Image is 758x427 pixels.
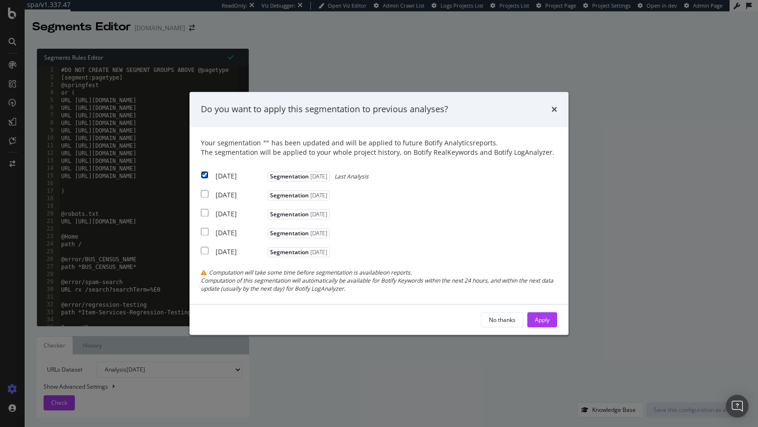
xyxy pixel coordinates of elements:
div: modal [189,92,568,335]
span: Computation will take some time before segmentation is available on reports. [209,268,412,276]
span: Segmentation [268,228,330,238]
div: [DATE] [216,247,265,257]
div: The segmentation will be applied to your whole project history, on Botify RealKeywords and Botify... [201,148,557,157]
span: Segmentation [268,171,330,181]
span: Last Analysis [334,172,369,180]
div: No thanks [489,316,515,324]
div: Do you want to apply this segmentation to previous analyses? [201,103,448,116]
div: Your segmentation has been updated and will be applied to future Botify Analytics reports. [201,138,557,157]
div: [DATE] [216,209,265,219]
span: Segmentation [268,209,330,219]
div: [DATE] [216,190,265,200]
div: Apply [535,316,550,324]
div: [DATE] [216,171,265,181]
span: [DATE] [309,191,327,199]
span: " " [263,138,269,147]
button: Apply [527,312,557,328]
span: Segmentation [268,190,330,200]
button: No thanks [481,312,523,328]
div: [DATE] [216,228,265,238]
span: Segmentation [268,247,330,257]
div: Open Intercom Messenger [726,395,749,418]
span: [DATE] [309,229,327,237]
span: [DATE] [309,210,327,218]
span: [DATE] [309,248,327,256]
span: [DATE] [309,172,327,180]
div: Computation of this segmentation will automatically be available for Botify Keywords within the n... [201,276,557,293]
div: times [551,103,557,116]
